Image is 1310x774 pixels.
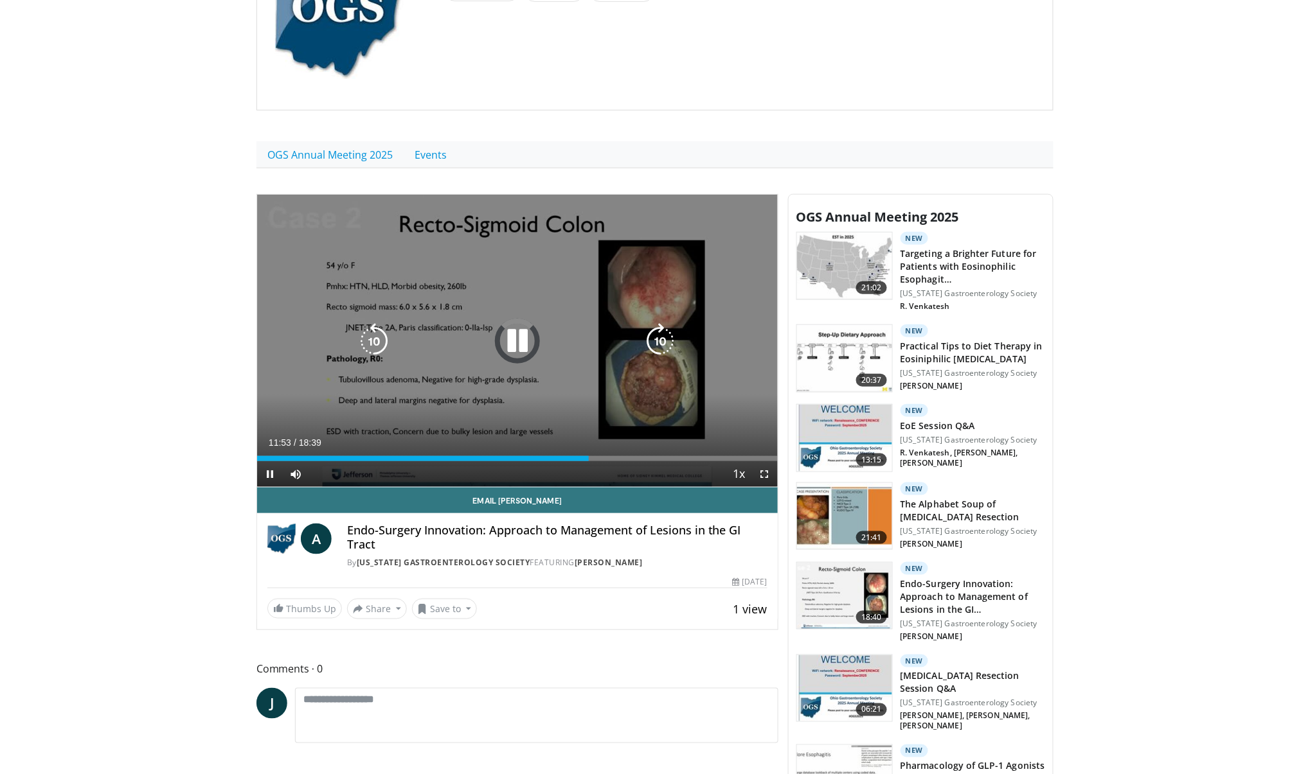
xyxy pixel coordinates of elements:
div: Progress Bar [257,456,778,461]
p: New [901,744,929,757]
p: [US_STATE] Gastroenterology Society [901,526,1045,536]
p: [US_STATE] Gastroenterology Society [901,619,1045,629]
button: Save to [412,599,478,619]
p: [US_STATE] Gastroenterology Society [901,288,1045,299]
span: OGS Annual Meeting 2025 [796,208,959,225]
span: Comments 0 [256,661,778,678]
a: J [256,688,287,719]
a: 18:40 New Endo-Surgery Innovation: Approach to Management of Lesions in the GI… [US_STATE] Gastro... [796,562,1045,644]
p: [PERSON_NAME], [PERSON_NAME], [PERSON_NAME] [901,711,1045,732]
h3: [MEDICAL_DATA] Resection Session Q&A [901,670,1045,696]
div: By FEATURING [347,557,767,568]
button: Playback Rate [726,461,752,487]
a: Email [PERSON_NAME] [257,488,778,513]
p: [US_STATE] Gastroenterology Society [901,368,1045,378]
span: 1 view [733,601,767,617]
p: New [901,404,929,417]
p: [PERSON_NAME] [901,381,1045,391]
button: Share [347,599,407,619]
span: 11:53 [269,437,291,448]
span: 21:02 [856,281,887,294]
button: Mute [283,461,309,487]
button: Fullscreen [752,461,778,487]
a: Thumbs Up [267,599,342,619]
p: [US_STATE] Gastroenterology Society [901,698,1045,708]
p: New [901,232,929,245]
a: A [301,523,332,554]
p: New [901,655,929,667]
img: de7b7cfd-9a7a-4342-85f1-50a57b8b4386.150x105_q85_crop-smart_upscale.jpg [797,483,892,550]
a: OGS Annual Meeting 2025 [256,141,404,168]
a: 20:37 New Practical Tips to Diet Therapy in Eosiniphilic [MEDICAL_DATA] [US_STATE] Gastroenterolo... [796,324,1045,394]
p: New [901,562,929,575]
span: 18:39 [299,437,321,448]
p: R. Venkatesh, [PERSON_NAME], [PERSON_NAME] [901,448,1045,468]
span: / [294,437,296,448]
a: 13:15 New EoE Session Q&A [US_STATE] Gastroenterology Society R. Venkatesh, [PERSON_NAME], [PERSO... [796,404,1045,472]
h3: Endo-Surgery Innovation: Approach to Management of Lesions in the GI… [901,577,1045,616]
img: 02da8b94-d029-47dc-9cb2-368418643d6b.150x105_q85_crop-smart_upscale.jpg [797,325,892,392]
a: 06:21 New [MEDICAL_DATA] Resection Session Q&A [US_STATE] Gastroenterology Society [PERSON_NAME],... [796,655,1045,734]
p: [PERSON_NAME] [901,539,1045,549]
p: R. Venkatesh [901,301,1045,312]
h4: Endo-Surgery Innovation: Approach to Management of Lesions in the GI Tract [347,523,767,551]
span: 20:37 [856,374,887,387]
p: [US_STATE] Gastroenterology Society [901,435,1045,445]
img: Ohio Gastroenterology Society [267,523,296,554]
p: [PERSON_NAME] [901,631,1045,642]
a: 21:02 New Targeting a Brighter Future for Patients with Eosinophilic Esophagit… [US_STATE] Gastro... [796,232,1045,314]
a: [US_STATE] Gastroenterology Society [357,557,530,568]
a: 21:41 New The Alphabet Soup of [MEDICAL_DATA] Resection [US_STATE] Gastroenterology Society [PERS... [796,482,1045,552]
h3: EoE Session Q&A [901,419,1045,432]
span: 06:21 [856,703,887,716]
button: Pause [257,461,283,487]
a: Events [404,141,458,168]
span: 18:40 [856,611,887,624]
h3: Practical Tips to Diet Therapy in Eosiniphilic [MEDICAL_DATA] [901,340,1045,365]
img: 9c193f3b-f34d-4ef2-9fd2-d38d4edf8862.150x105_q85_crop-smart_upscale.jpg [797,405,892,471]
img: 5412fe19-3fcd-4cfe-9bfa-781ba0d989fc.150x105_q85_crop-smart_upscale.jpg [797,655,892,722]
div: [DATE] [732,576,767,588]
img: 03544e72-2643-4df8-a852-284f3536c36e.150x105_q85_crop-smart_upscale.jpg [797,563,892,629]
a: [PERSON_NAME] [575,557,643,568]
img: 4c50b65f-c17e-435a-addd-2414a5bead1d.150x105_q85_crop-smart_upscale.jpg [797,233,892,299]
h3: The Alphabet Soup of [MEDICAL_DATA] Resection [901,498,1045,523]
p: New [901,482,929,495]
p: New [901,324,929,337]
span: 21:41 [856,531,887,544]
h3: Targeting a Brighter Future for Patients with Eosinophilic Esophagit… [901,247,1045,286]
span: 13:15 [856,453,887,466]
video-js: Video Player [257,195,778,488]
